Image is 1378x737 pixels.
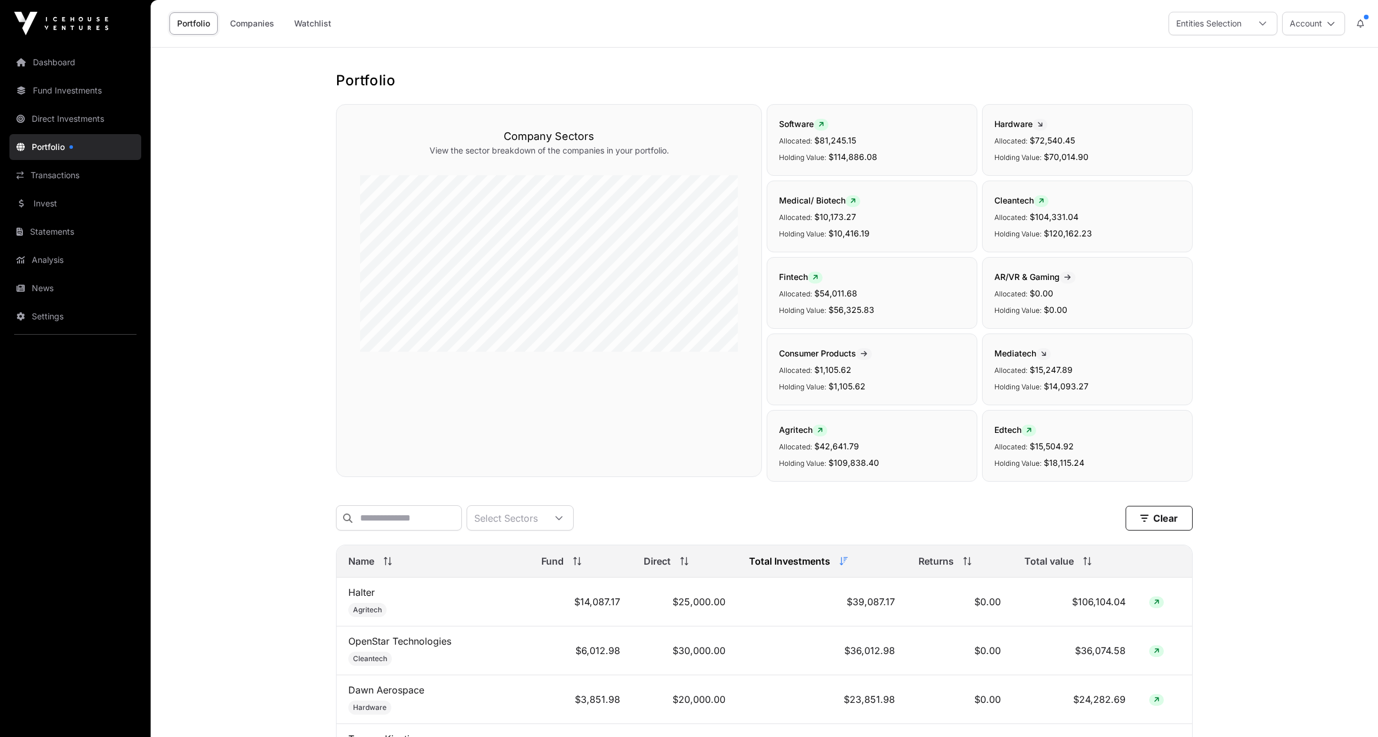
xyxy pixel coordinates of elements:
span: Returns [918,554,954,568]
span: Hardware [994,119,1047,129]
span: Cleantech [994,195,1049,205]
span: Consumer Products [779,348,872,358]
h1: Portfolio [336,71,1193,90]
a: Direct Investments [9,106,141,132]
span: Holding Value: [779,306,826,315]
span: Holding Value: [779,382,826,391]
span: $114,886.08 [828,152,877,162]
button: Clear [1126,506,1193,531]
span: Cleantech [353,654,387,663]
span: $1,105.62 [814,365,851,375]
span: Name [348,554,374,568]
a: Invest [9,191,141,216]
span: $54,011.68 [814,288,857,298]
span: Total Investments [749,554,830,568]
span: Allocated: [994,366,1027,375]
span: $1,105.62 [828,381,866,391]
span: Edtech [994,425,1036,435]
span: Allocated: [779,366,812,375]
div: Entities Selection [1169,12,1249,35]
td: $0.00 [907,675,1013,724]
span: Holding Value: [994,382,1041,391]
span: Software [779,119,828,129]
td: $23,851.98 [737,675,906,724]
a: Companies [222,12,282,35]
span: Holding Value: [779,229,826,238]
div: Select Sectors [467,506,545,530]
td: $14,087.17 [530,578,632,626]
span: Total value [1024,554,1074,568]
span: $15,247.89 [1030,365,1073,375]
a: Analysis [9,247,141,273]
td: $39,087.17 [737,578,906,626]
img: Icehouse Ventures Logo [14,12,108,35]
a: Dawn Aerospace [348,684,424,696]
span: Allocated: [779,442,812,451]
span: Holding Value: [779,459,826,468]
span: $10,173.27 [814,212,856,222]
td: $0.00 [907,626,1013,675]
a: Halter [348,586,375,598]
span: $42,641.79 [814,441,859,451]
td: $106,104.04 [1013,578,1138,626]
span: Agritech [779,425,827,435]
span: $81,245.15 [814,135,856,145]
span: Hardware [353,703,387,712]
a: Settings [9,304,141,329]
span: Holding Value: [994,153,1041,162]
button: Account [1282,12,1345,35]
td: $36,012.98 [737,626,906,675]
span: Allocated: [779,213,812,222]
span: Allocated: [779,136,812,145]
a: Portfolio [169,12,218,35]
a: Fund Investments [9,78,141,104]
span: $18,115.24 [1044,458,1084,468]
td: $20,000.00 [632,675,738,724]
span: Holding Value: [994,229,1041,238]
span: $70,014.90 [1044,152,1089,162]
td: $24,282.69 [1013,675,1138,724]
span: $15,504.92 [1030,441,1074,451]
span: $0.00 [1030,288,1053,298]
span: $72,540.45 [1030,135,1075,145]
iframe: Chat Widget [1319,681,1378,737]
span: $109,838.40 [828,458,879,468]
span: Holding Value: [779,153,826,162]
span: $120,162.23 [1044,228,1092,238]
span: Allocated: [994,213,1027,222]
span: Holding Value: [994,306,1041,315]
td: $6,012.98 [530,626,632,675]
td: $25,000.00 [632,578,738,626]
span: Agritech [353,605,382,615]
span: Fund [541,554,564,568]
a: Statements [9,219,141,245]
span: Direct [644,554,671,568]
td: $3,851.98 [530,675,632,724]
span: Allocated: [994,136,1027,145]
a: OpenStar Technologies [348,635,451,647]
span: AR/VR & Gaming [994,272,1076,282]
p: View the sector breakdown of the companies in your portfolio. [360,145,738,156]
span: Allocated: [779,289,812,298]
span: Fintech [779,272,823,282]
td: $0.00 [907,578,1013,626]
span: Holding Value: [994,459,1041,468]
span: Mediatech [994,348,1051,358]
td: $30,000.00 [632,626,738,675]
a: Watchlist [287,12,339,35]
span: Allocated: [994,442,1027,451]
a: Dashboard [9,49,141,75]
span: $104,331.04 [1030,212,1079,222]
a: Portfolio [9,134,141,160]
td: $36,074.58 [1013,626,1138,675]
a: Transactions [9,162,141,188]
span: $56,325.83 [828,305,874,315]
span: $14,093.27 [1044,381,1089,391]
h3: Company Sectors [360,128,738,145]
span: $10,416.19 [828,228,870,238]
span: Allocated: [994,289,1027,298]
a: News [9,275,141,301]
span: Medical/ Biotech [779,195,860,205]
span: $0.00 [1044,305,1067,315]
